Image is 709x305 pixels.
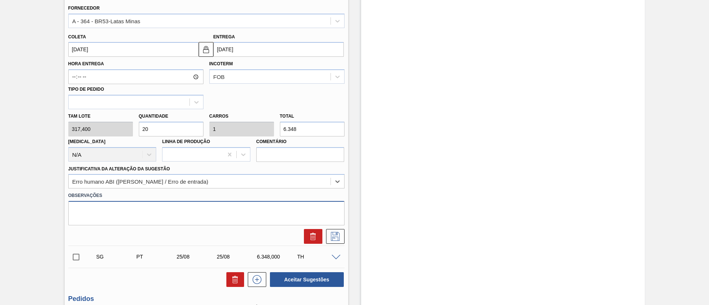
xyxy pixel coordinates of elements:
input: dd/mm/yyyy [213,42,344,57]
label: Entrega [213,34,235,39]
label: Total [280,114,294,119]
div: Sugestão Criada [95,254,139,260]
h3: Pedidos [68,295,345,303]
div: Excluir Sugestão [300,229,322,244]
label: Carros [209,114,229,119]
button: locked [199,42,213,57]
div: A - 364 - BR53-Latas Minas [72,18,140,24]
button: Aceitar Sugestões [270,272,344,287]
img: locked [202,45,210,54]
div: Pedido de Transferência [134,254,179,260]
input: dd/mm/yyyy [68,42,199,57]
label: Fornecedor [68,6,100,11]
label: Comentário [256,136,345,147]
div: Erro humano ABI ([PERSON_NAME] / Erro de entrada) [72,179,208,185]
label: Incoterm [209,61,233,66]
div: FOB [213,74,225,80]
label: Tipo de pedido [68,87,104,92]
label: Quantidade [139,114,168,119]
label: Observações [68,190,345,201]
div: 25/08/2025 [175,254,219,260]
label: Justificativa da Alteração da Sugestão [68,166,170,171]
div: 25/08/2025 [215,254,260,260]
div: Salvar Sugestão [322,229,345,244]
div: Aceitar Sugestões [266,271,345,288]
div: 6.348,000 [255,254,300,260]
div: Nova sugestão [244,272,266,287]
label: Tam lote [68,111,133,122]
label: Coleta [68,34,86,39]
label: Linha de Produção [162,139,210,144]
label: Hora Entrega [68,59,203,69]
div: TH [295,254,340,260]
div: Excluir Sugestões [223,272,244,287]
label: [MEDICAL_DATA] [68,139,106,144]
